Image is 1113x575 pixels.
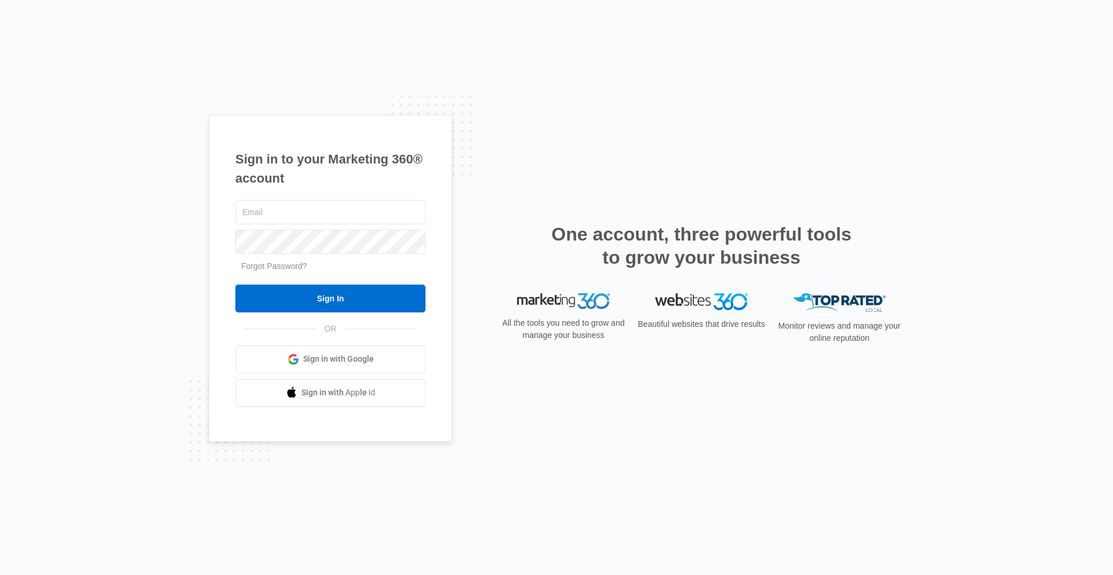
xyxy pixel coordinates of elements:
[235,345,425,373] a: Sign in with Google
[499,317,628,341] p: All the tools you need to grow and manage your business
[241,261,307,271] a: Forgot Password?
[548,223,855,269] h2: One account, three powerful tools to grow your business
[317,323,345,335] span: OR
[235,285,425,312] input: Sign In
[793,293,886,312] img: Top Rated Local
[235,200,425,224] input: Email
[774,320,904,344] p: Monitor reviews and manage your online reputation
[235,379,425,407] a: Sign in with Apple Id
[517,293,610,310] img: Marketing 360
[235,150,425,188] h1: Sign in to your Marketing 360® account
[303,353,374,365] span: Sign in with Google
[301,387,376,399] span: Sign in with Apple Id
[636,318,766,330] p: Beautiful websites that drive results
[655,293,748,310] img: Websites 360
